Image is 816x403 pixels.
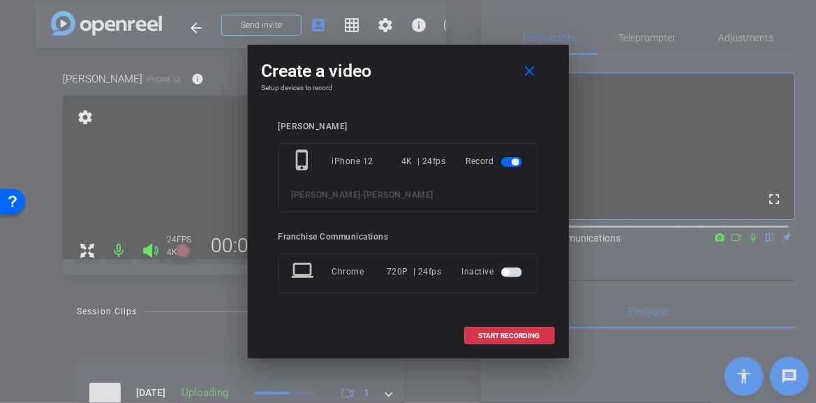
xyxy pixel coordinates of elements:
div: iPhone 12 [332,149,402,174]
button: START RECORDING [464,327,555,344]
span: - [361,190,364,200]
div: 720P | 24fps [387,259,442,284]
mat-icon: phone_iphone [292,149,317,174]
div: 4K | 24fps [401,149,446,174]
span: [PERSON_NAME] [364,190,434,200]
div: [PERSON_NAME] [279,122,538,132]
div: Create a video [262,59,555,84]
span: [PERSON_NAME] [292,190,362,200]
div: Franchise Communications [279,232,538,242]
mat-icon: close [521,63,538,80]
span: START RECORDING [479,332,540,339]
div: Chrome [332,259,387,284]
h4: Setup devices to record [262,84,555,92]
div: Inactive [462,259,525,284]
mat-icon: laptop [292,259,317,284]
div: Record [466,149,525,174]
